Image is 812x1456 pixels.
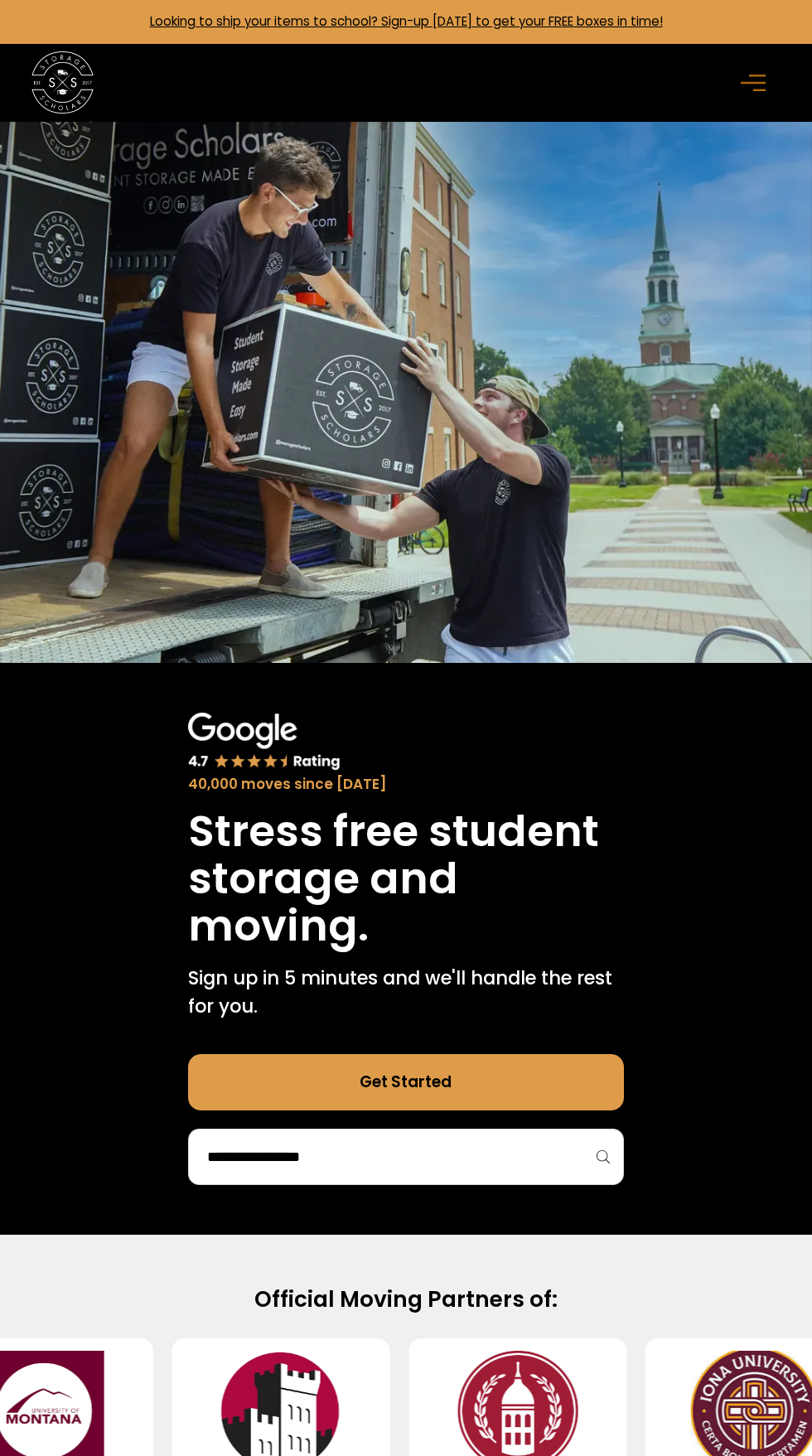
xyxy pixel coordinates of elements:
img: Storage Scholars main logo [31,51,94,114]
h1: Stress free student storage and moving. [188,808,624,950]
p: Sign up in 5 minutes and we'll handle the rest for you. [188,965,624,1021]
a: Looking to ship your items to school? Sign-up [DATE] to get your FREE boxes in time! [150,12,663,30]
h2: Official Moving Partners of: [41,1285,771,1313]
a: Get Started [188,1054,624,1110]
img: Google 4.7 star rating [188,713,341,772]
div: menu [731,58,781,108]
div: 40,000 moves since [DATE] [188,774,624,795]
